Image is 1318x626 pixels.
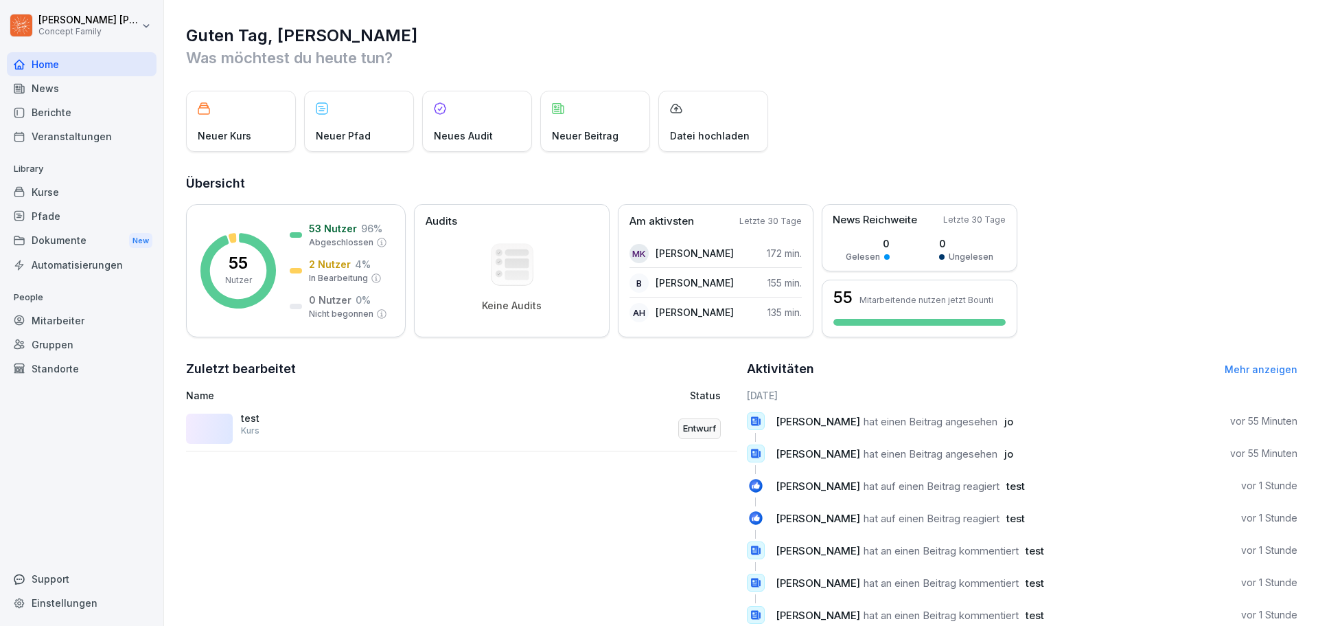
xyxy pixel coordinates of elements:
p: 172 min. [767,246,802,260]
span: test [1026,544,1044,557]
a: Berichte [7,100,157,124]
p: Am aktivsten [629,214,694,230]
a: Veranstaltungen [7,124,157,148]
p: Entwurf [683,422,716,436]
p: Nutzer [225,274,252,287]
p: 0 Nutzer [309,293,351,307]
a: Mehr anzeigen [1225,364,1297,375]
p: 155 min. [767,276,802,290]
p: vor 1 Stunde [1241,544,1297,557]
a: Kurse [7,180,157,204]
p: Kurs [241,425,259,437]
p: Nicht begonnen [309,308,373,320]
a: Automatisierungen [7,253,157,277]
span: hat einen Beitrag angesehen [864,447,997,460]
p: vor 55 Minuten [1230,414,1297,428]
p: Concept Family [38,27,139,36]
p: vor 1 Stunde [1241,576,1297,590]
p: [PERSON_NAME] [656,276,734,290]
p: Keine Audits [482,300,542,312]
p: Abgeschlossen [309,236,373,249]
span: jo [1004,447,1013,460]
span: [PERSON_NAME] [776,544,860,557]
span: hat an einen Beitrag kommentiert [864,577,1019,590]
span: [PERSON_NAME] [776,609,860,622]
p: 0 [846,236,890,251]
span: [PERSON_NAME] [776,480,860,493]
p: Library [7,158,157,180]
p: Neuer Pfad [316,128,371,143]
h1: Guten Tag, [PERSON_NAME] [186,25,1297,47]
a: testKursEntwurf [186,407,737,451]
p: vor 1 Stunde [1241,511,1297,525]
p: 96 % [361,221,382,236]
p: [PERSON_NAME] [656,305,734,320]
span: hat an einen Beitrag kommentiert [864,609,1019,622]
h3: 55 [833,289,853,306]
a: DokumenteNew [7,228,157,254]
p: Letzte 30 Tage [739,215,802,227]
p: People [7,287,157,309]
a: Pfade [7,204,157,228]
p: Audits [426,214,457,230]
p: 53 Nutzer [309,221,357,236]
p: 0 [939,236,993,251]
p: Gelesen [846,251,880,263]
a: Einstellungen [7,591,157,615]
p: Was möchtest du heute tun? [186,47,1297,69]
div: Dokumente [7,228,157,254]
p: 0 % [356,293,371,307]
a: Standorte [7,357,157,381]
p: [PERSON_NAME] [656,246,734,260]
h2: Aktivitäten [747,359,814,379]
p: Datei hochladen [670,128,750,143]
p: test [241,412,378,425]
div: MK [629,244,649,263]
p: Neues Audit [434,128,493,143]
span: test [1006,512,1025,525]
span: hat auf einen Beitrag reagiert [864,480,999,493]
div: AH [629,303,649,322]
p: 2 Nutzer [309,257,351,271]
p: 135 min. [767,305,802,320]
div: New [129,233,152,249]
p: Ungelesen [949,251,993,263]
h2: Übersicht [186,174,1297,193]
span: test [1026,577,1044,590]
div: B [629,273,649,293]
p: Neuer Beitrag [552,128,618,143]
p: In Bearbeitung [309,272,368,284]
span: hat einen Beitrag angesehen [864,415,997,428]
span: [PERSON_NAME] [776,447,860,460]
a: News [7,76,157,100]
p: vor 55 Minuten [1230,447,1297,460]
p: Status [690,388,721,403]
p: Neuer Kurs [198,128,251,143]
p: [PERSON_NAME] [PERSON_NAME] [38,14,139,26]
h2: Zuletzt bearbeitet [186,359,737,379]
p: Letzte 30 Tage [943,214,1006,226]
a: Home [7,52,157,76]
a: Mitarbeiter [7,309,157,333]
div: Support [7,567,157,591]
span: [PERSON_NAME] [776,415,860,428]
span: [PERSON_NAME] [776,512,860,525]
span: [PERSON_NAME] [776,577,860,590]
p: News Reichweite [833,212,917,228]
p: Mitarbeitende nutzen jetzt Bounti [859,295,993,305]
h6: [DATE] [747,388,1298,403]
p: vor 1 Stunde [1241,479,1297,493]
span: test [1006,480,1025,493]
p: 55 [229,255,248,271]
a: Gruppen [7,333,157,357]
